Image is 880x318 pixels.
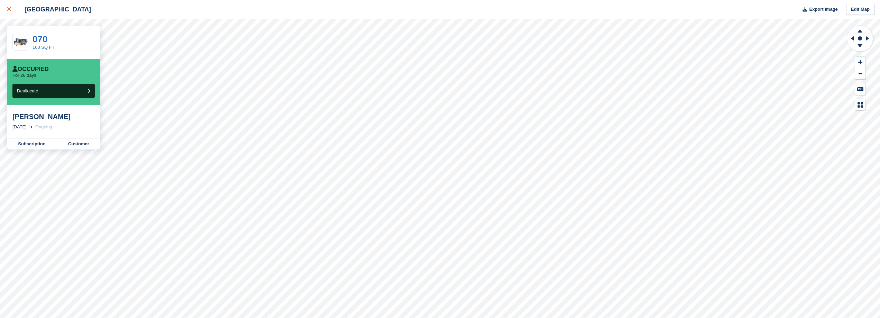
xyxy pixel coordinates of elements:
[846,4,874,15] a: Edit Map
[33,34,47,44] a: 070
[7,138,57,149] a: Subscription
[33,45,55,50] a: 160 SQ FT
[798,4,838,15] button: Export Image
[12,124,27,130] div: [DATE]
[13,36,29,48] img: 20-ft-container%20(1).jpg
[12,73,36,78] p: For 26 days
[855,83,865,95] button: Keyboard Shortcuts
[57,138,100,149] a: Customer
[855,99,865,110] button: Map Legend
[12,84,95,98] button: Deallocate
[855,68,865,80] button: Zoom Out
[855,57,865,68] button: Zoom In
[29,126,33,128] img: arrow-right-light-icn-cde0832a797a2874e46488d9cf13f60e5c3a73dbe684e267c42b8395dfbc2abf.svg
[809,6,837,13] span: Export Image
[18,5,91,13] div: [GEOGRAPHIC_DATA]
[12,112,95,121] div: [PERSON_NAME]
[12,66,49,73] div: Occupied
[35,124,52,130] div: Ongoing
[17,88,38,93] span: Deallocate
